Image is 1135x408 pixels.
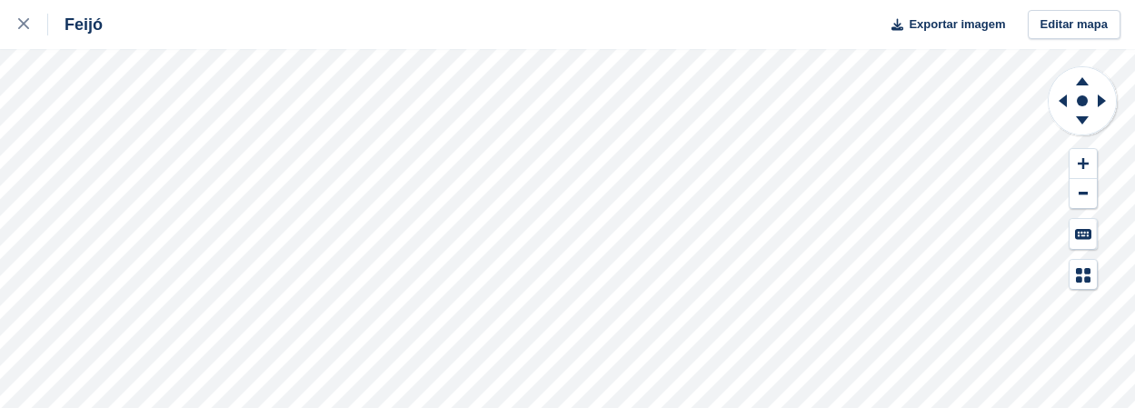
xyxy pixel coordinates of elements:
div: Feijó [48,14,103,35]
button: Keyboard Shortcuts [1070,219,1097,249]
button: Map Legend [1070,260,1097,290]
button: Zoom In [1070,149,1097,179]
span: Exportar imagem [909,15,1005,34]
button: Zoom Out [1070,179,1097,209]
a: Editar mapa [1028,10,1120,40]
button: Exportar imagem [881,10,1005,40]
